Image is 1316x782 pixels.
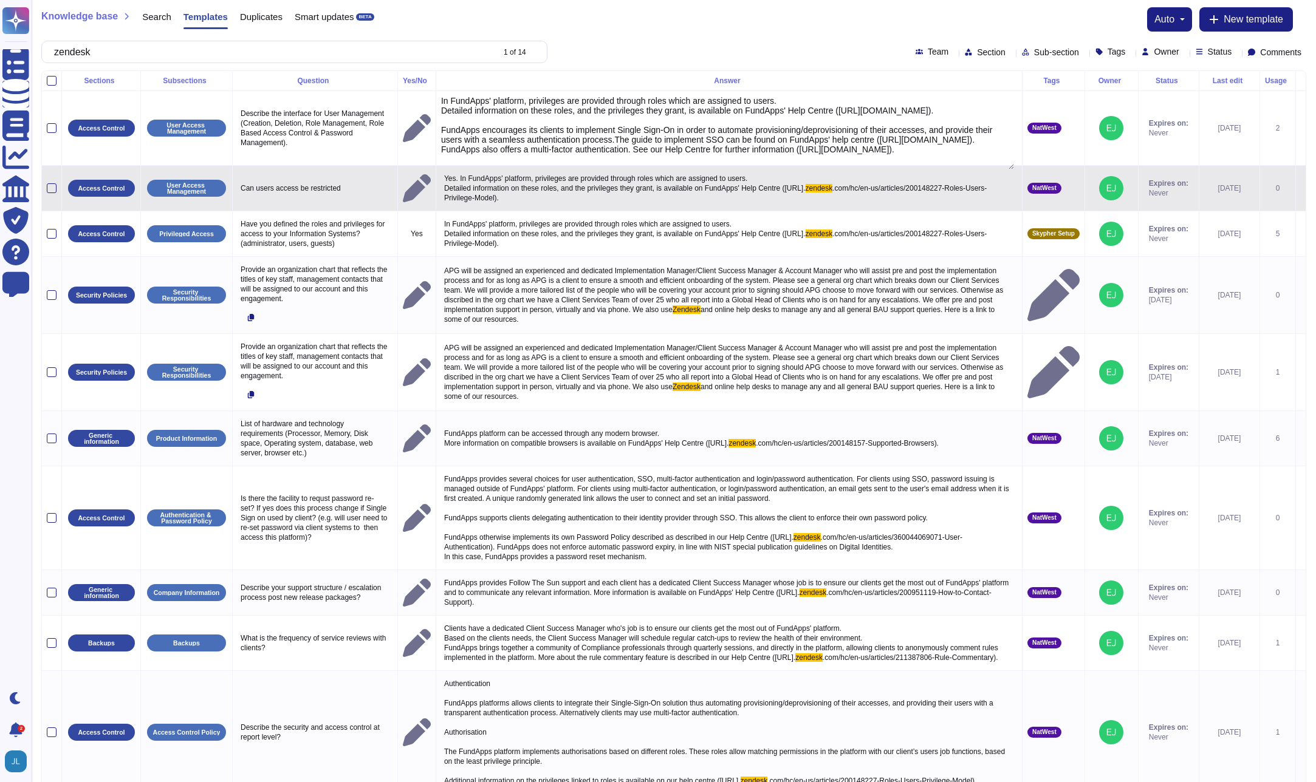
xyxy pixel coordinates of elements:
span: Expires on: [1149,722,1188,732]
span: Yes. In FundApps' platform, privileges are provided through roles which are assigned to users. De... [444,174,806,192]
p: Access Control [78,125,125,132]
p: Provide an organization chart that reflects the titles of key staff, management contacts that wil... [238,339,392,384]
p: Generic information [72,432,131,445]
span: Never [1149,732,1188,742]
p: User Access Management [151,182,222,195]
p: Access Control [78,515,125,522]
span: Expires on: [1149,224,1188,234]
textarea: In FundApps' platform, privileges are provided through roles which are assigned to users. Detaile... [441,96,1014,169]
p: Access Control [78,231,125,237]
div: [DATE] [1204,513,1255,523]
span: Never [1149,188,1188,198]
span: Expires on: [1149,633,1188,643]
span: FundApps provides several choices for user authentication, SSO, multi-factor authentication and l... [444,475,1011,542]
span: NatWest [1032,640,1057,646]
div: 2 [18,725,25,732]
span: Clients have a dedicated Client Success Manager who's job is to ensure our clients get the most o... [444,624,1000,662]
span: Owner [1154,47,1179,56]
span: Comments [1260,48,1301,56]
span: NatWest [1032,125,1057,131]
img: user [5,750,27,772]
div: 1 of 14 [504,49,526,56]
div: [DATE] [1204,727,1255,737]
img: user [1099,116,1123,140]
span: NatWest [1032,590,1057,596]
span: APG will be assigned an experienced and dedicated Implementation Manager/Client Success Manager &... [444,344,1006,391]
span: APG will be assigned an experienced and dedicated Implementation Manager/Client Success Manager &... [444,267,1006,314]
p: Access Control [78,185,125,192]
span: Search [142,12,171,21]
span: Never [1149,643,1188,653]
span: Expires on: [1149,508,1188,518]
p: Security Policies [76,369,127,376]
p: Is there the facility to requst password re-set? If yes does this process change if Single Sign o... [238,491,392,545]
p: Security Responsibilities [151,366,222,379]
input: Search by keywords [48,41,493,63]
div: Question [238,77,392,84]
div: [DATE] [1204,290,1255,300]
span: Never [1149,438,1188,448]
span: and online help desks to manage any and all general BAU support queries. Here is a link to some o... [444,305,997,324]
p: What is the frequency of service reviews with clients? [238,630,392,656]
span: zendesk [728,439,756,447]
div: 0 [1265,183,1290,193]
p: Have you defined the roles and privileges for access to your Information Systems? (administrator,... [238,216,392,251]
span: Status [1208,47,1232,56]
span: Expires on: [1149,429,1188,438]
p: Generic information [72,586,131,599]
p: Authentication & Password Policy [151,512,222,525]
p: Access Control [78,729,125,736]
div: 1 [1265,638,1290,648]
span: NatWest [1032,435,1057,441]
div: 5 [1265,229,1290,239]
div: Yes/No [403,77,431,84]
span: Never [1149,593,1188,602]
span: Sub-section [1034,48,1079,56]
button: auto [1154,15,1185,24]
p: Describe your support structure / escalation process post new release packages? [238,580,392,605]
img: user [1099,176,1123,200]
span: [DATE] [1149,372,1188,382]
div: Status [1143,77,1194,84]
div: Usage [1265,77,1290,84]
span: Templates [183,12,228,21]
p: List of hardware and technology requirements (Processor, Memory, Disk space, Operating system, da... [238,416,392,461]
div: 1 [1265,727,1290,737]
img: user [1099,631,1123,655]
img: user [1099,426,1123,450]
span: Section [977,48,1006,56]
div: [DATE] [1204,588,1255,597]
button: user [2,748,35,775]
span: Expires on: [1149,285,1188,295]
img: user [1099,720,1123,744]
span: auto [1154,15,1174,24]
span: zendesk [793,533,821,542]
div: 6 [1265,433,1290,443]
p: Can users access be restricted [238,180,392,196]
span: NatWest [1032,185,1057,191]
span: Expires on: [1149,178,1188,188]
span: .com/hc/en-us/articles/211387806-Rule-Commentary). [823,653,998,662]
div: 0 [1265,588,1290,597]
p: Provide an organization chart that reflects the titles of key staff, management contacts that wil... [238,262,392,307]
img: user [1099,580,1123,605]
div: [DATE] [1204,183,1255,193]
p: Describe the security and access control at report level? [238,719,392,745]
span: .com/hc/en-us/articles/360044069071-User-Authentication). FundApps does not enforce automatic pas... [444,533,962,561]
img: user [1099,222,1123,246]
span: Team [928,47,948,56]
span: Smart updates [295,12,354,21]
span: zendesk [806,184,833,192]
p: Yes [403,229,431,239]
span: Never [1149,234,1188,243]
p: Company Information [154,590,220,596]
span: NatWest [1032,515,1057,521]
div: [DATE] [1204,433,1255,443]
span: FundApps platform can be accessed through any modern browser. More information on compatible brow... [444,429,729,447]
span: Expires on: [1149,583,1188,593]
span: Expires on: [1149,118,1188,128]
span: zendesk [806,229,833,238]
p: Access Control Policy [153,729,221,736]
div: Tags [1027,77,1080,84]
span: [DATE] [1149,295,1188,305]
